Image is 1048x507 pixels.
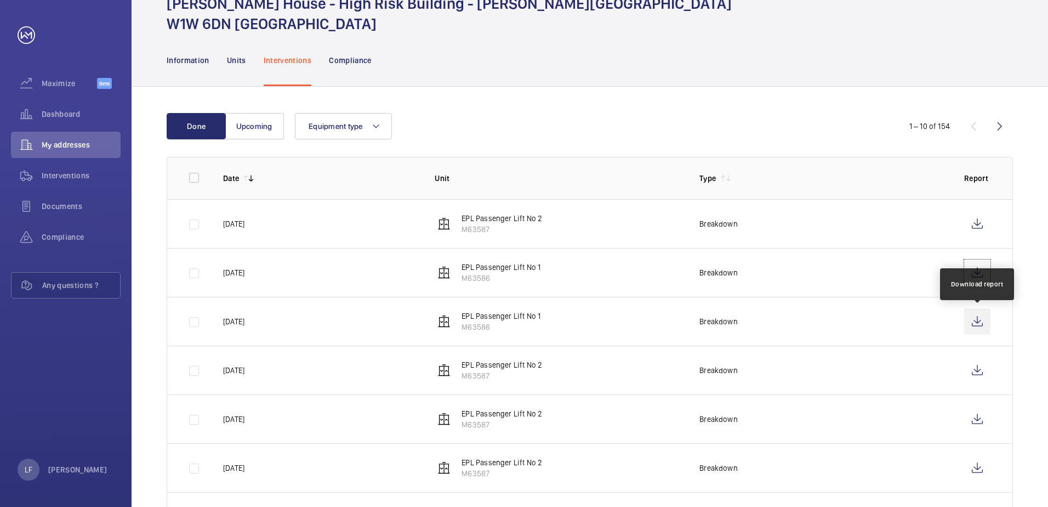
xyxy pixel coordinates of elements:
[462,322,540,333] p: M63586
[167,55,209,66] p: Information
[227,55,246,66] p: Units
[699,173,716,184] p: Type
[223,173,239,184] p: Date
[437,413,451,426] img: elevator.svg
[462,468,542,479] p: M63587
[42,280,120,291] span: Any questions ?
[97,78,112,89] span: Beta
[223,365,244,376] p: [DATE]
[42,109,121,120] span: Dashboard
[223,267,244,278] p: [DATE]
[951,279,1004,289] div: Download report
[699,316,738,327] p: Breakdown
[462,457,542,468] p: EPL Passenger Lift No 2
[462,262,540,273] p: EPL Passenger Lift No 1
[699,267,738,278] p: Breakdown
[437,217,451,230] img: elevator.svg
[699,414,738,425] p: Breakdown
[462,408,542,419] p: EPL Passenger Lift No 2
[42,201,121,212] span: Documents
[25,464,32,475] p: LF
[462,224,542,235] p: M63587
[329,55,372,66] p: Compliance
[309,122,363,131] span: Equipment type
[437,364,451,377] img: elevator.svg
[435,173,682,184] p: Unit
[167,113,226,139] button: Done
[223,463,244,474] p: [DATE]
[437,266,451,279] img: elevator.svg
[699,463,738,474] p: Breakdown
[223,218,244,229] p: [DATE]
[462,273,540,284] p: M63586
[462,370,542,381] p: M63587
[462,359,542,370] p: EPL Passenger Lift No 2
[964,173,990,184] p: Report
[223,414,244,425] p: [DATE]
[437,461,451,475] img: elevator.svg
[48,464,107,475] p: [PERSON_NAME]
[699,218,738,229] p: Breakdown
[225,113,284,139] button: Upcoming
[223,316,244,327] p: [DATE]
[462,311,540,322] p: EPL Passenger Lift No 1
[42,170,121,181] span: Interventions
[42,139,121,150] span: My addresses
[462,213,542,224] p: EPL Passenger Lift No 2
[699,365,738,376] p: Breakdown
[295,113,392,139] button: Equipment type
[437,315,451,328] img: elevator.svg
[264,55,312,66] p: Interventions
[909,121,950,132] div: 1 – 10 of 154
[462,419,542,430] p: M63587
[42,232,121,243] span: Compliance
[42,78,97,89] span: Maximize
